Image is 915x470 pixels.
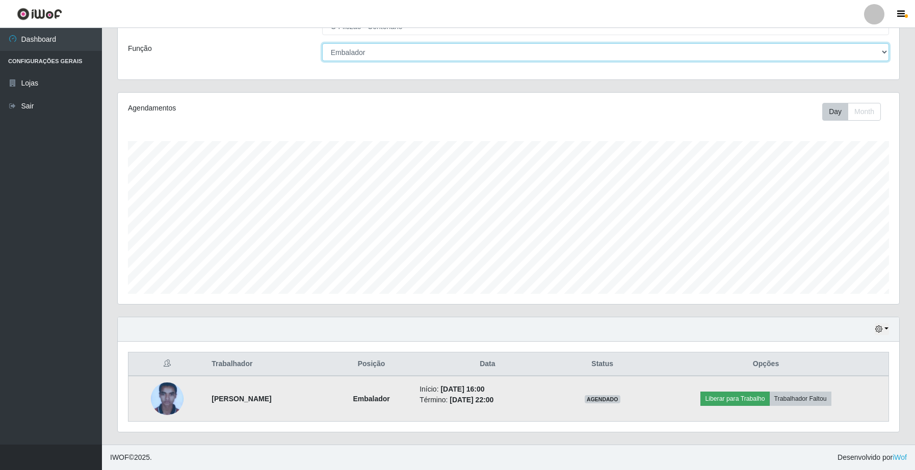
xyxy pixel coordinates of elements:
th: Opções [643,352,888,376]
th: Posição [329,352,413,376]
strong: Embalador [353,395,389,403]
button: Day [822,103,848,121]
div: First group [822,103,881,121]
button: Month [848,103,881,121]
span: Desenvolvido por [838,452,907,463]
li: Término: [420,395,555,405]
img: CoreUI Logo [17,8,62,20]
th: Data [413,352,561,376]
img: 1673386012464.jpeg [151,378,184,420]
span: IWOF [110,453,129,461]
div: Agendamentos [128,103,436,114]
li: Início: [420,384,555,395]
div: Toolbar with button groups [822,103,889,121]
span: AGENDADO [585,395,620,403]
time: [DATE] 16:00 [440,385,484,393]
button: Liberar para Trabalho [700,392,769,406]
strong: [PERSON_NAME] [212,395,271,403]
label: Função [128,43,152,54]
button: Trabalhador Faltou [770,392,831,406]
time: [DATE] 22:00 [450,396,493,404]
span: © 2025 . [110,452,152,463]
th: Trabalhador [205,352,329,376]
a: iWof [893,453,907,461]
th: Status [561,352,643,376]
